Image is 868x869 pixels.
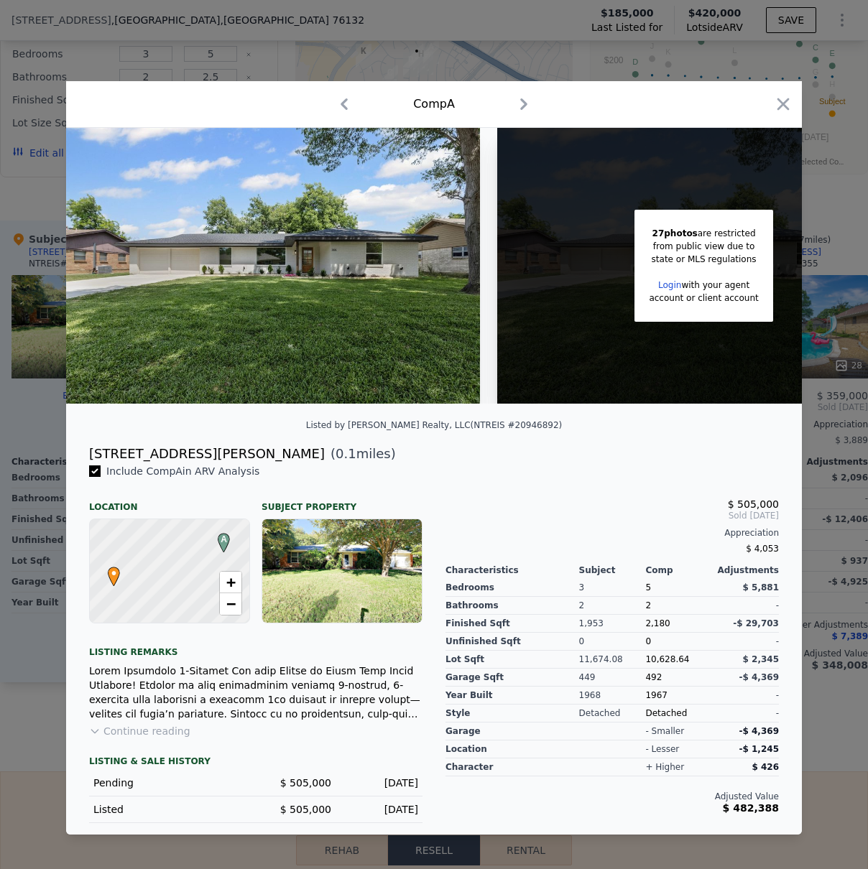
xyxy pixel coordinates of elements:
[280,804,331,815] span: $ 505,000
[681,280,749,290] span: with your agent
[101,465,265,477] span: Include Comp A in ARV Analysis
[752,762,779,772] span: $ 426
[652,228,698,238] span: 27 photos
[712,597,779,615] div: -
[739,726,779,736] span: -$ 4,369
[579,687,646,705] div: 1968
[89,635,423,658] div: Listing remarks
[93,776,244,790] div: Pending
[89,724,190,738] button: Continue reading
[325,444,396,464] span: ( miles)
[89,490,250,513] div: Location
[743,582,779,592] span: $ 5,881
[445,579,579,597] div: Bedrooms
[579,651,646,669] div: 11,674.08
[445,791,779,802] div: Adjusted Value
[226,573,236,591] span: +
[262,490,423,513] div: Subject Property
[93,802,244,817] div: Listed
[214,533,234,546] span: A
[645,597,712,615] div: 2
[658,280,681,290] a: Login
[89,444,325,464] div: [STREET_ADDRESS][PERSON_NAME]
[226,595,236,613] span: −
[739,672,779,682] span: -$ 4,369
[220,593,241,615] a: Zoom out
[645,654,689,664] span: 10,628.64
[445,510,779,521] span: Sold [DATE]
[746,544,779,554] span: $ 4,053
[649,227,758,240] div: are restricted
[445,687,579,705] div: Year Built
[712,633,779,651] div: -
[89,756,423,770] div: LISTING & SALE HISTORY
[733,618,779,628] span: -$ 29,703
[649,253,758,266] div: state or MLS regulations
[306,420,563,430] div: Listed by [PERSON_NAME] Realty, LLC (NTREIS #20946892)
[445,597,579,615] div: Bathrooms
[66,128,480,404] img: Property Img
[645,743,679,755] div: - lesser
[645,636,651,646] span: 0
[445,564,579,576] div: Characteristics
[645,687,712,705] div: 1967
[712,564,779,576] div: Adjustments
[280,777,331,789] span: $ 505,000
[645,564,712,576] div: Comp
[712,687,779,705] div: -
[445,527,779,539] div: Appreciation
[579,564,646,576] div: Subject
[645,705,712,722] div: Detached
[579,669,646,687] div: 449
[579,579,646,597] div: 3
[579,615,646,633] div: 1,953
[739,744,779,754] span: -$ 1,245
[579,597,646,615] div: 2
[220,572,241,593] a: Zoom in
[445,615,579,633] div: Finished Sqft
[712,705,779,722] div: -
[343,802,418,817] div: [DATE]
[743,654,779,664] span: $ 2,345
[645,725,684,737] div: - smaller
[645,761,684,773] div: + higher
[645,672,662,682] span: 492
[445,722,579,740] div: garage
[445,705,579,722] div: Style
[445,633,579,651] div: Unfinished Sqft
[645,618,670,628] span: 2,180
[214,533,223,542] div: A
[445,651,579,669] div: Lot Sqft
[649,292,758,305] div: account or client account
[649,240,758,253] div: from public view due to
[343,776,418,790] div: [DATE]
[445,740,579,758] div: location
[645,582,651,592] span: 5
[89,664,423,721] div: Lorem Ipsumdolo 1-Sitamet Con adip Elitse do Eiusm Temp Incid Utlabore! Etdolor ma aliq enimadmin...
[413,96,455,113] div: Comp A
[445,758,579,776] div: character
[445,669,579,687] div: Garage Sqft
[579,633,646,651] div: 0
[579,705,646,722] div: Detached
[336,446,356,461] span: 0.1
[728,498,779,510] span: $ 505,000
[723,802,779,814] span: $ 482,388
[104,567,113,575] div: •
[104,562,124,584] span: •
